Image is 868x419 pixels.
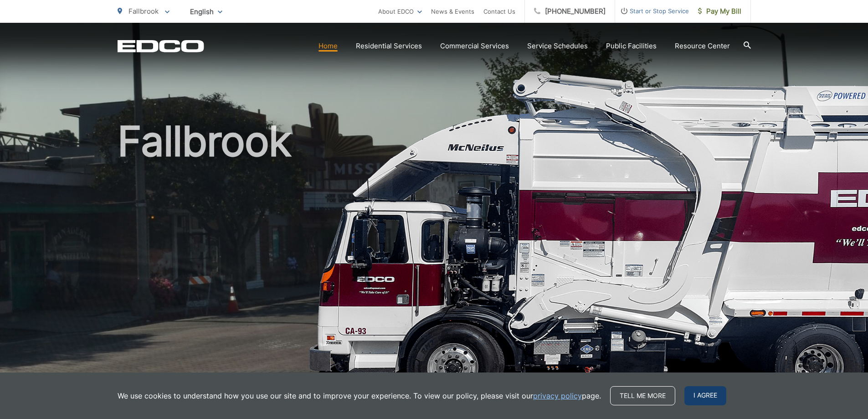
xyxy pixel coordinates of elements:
a: About EDCO [378,6,422,17]
a: Contact Us [483,6,515,17]
a: News & Events [431,6,474,17]
a: Resource Center [675,41,730,52]
h1: Fallbrook [118,119,751,407]
p: We use cookies to understand how you use our site and to improve your experience. To view our pol... [118,390,601,401]
span: Pay My Bill [698,6,741,17]
span: Fallbrook [128,7,159,16]
a: Service Schedules [527,41,588,52]
span: English [183,4,229,20]
a: Commercial Services [440,41,509,52]
a: Home [318,41,338,52]
a: EDCD logo. Return to the homepage. [118,40,204,52]
a: privacy policy [533,390,582,401]
a: Public Facilities [606,41,657,52]
a: Tell me more [610,386,675,405]
a: Residential Services [356,41,422,52]
span: I agree [684,386,726,405]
